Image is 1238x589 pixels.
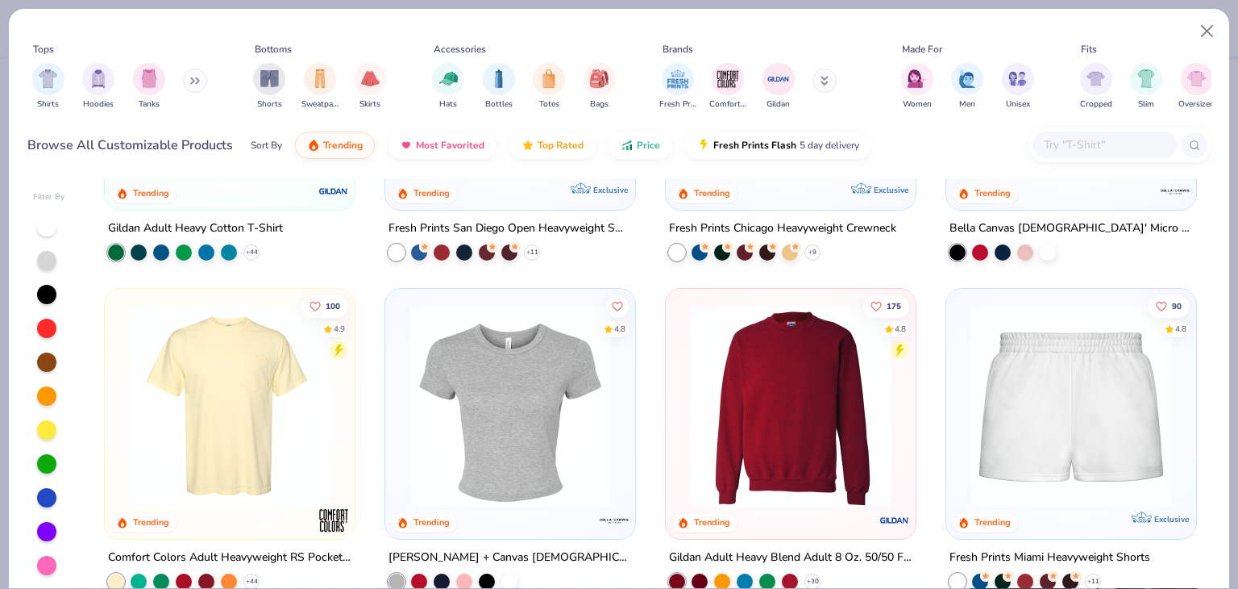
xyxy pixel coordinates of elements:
[800,136,859,155] span: 5 day delivery
[1002,63,1034,111] button: filter button
[133,63,165,111] div: filter for Tanks
[388,132,496,159] button: Most Favorited
[806,577,818,587] span: + 30
[709,63,746,111] div: filter for Comfort Colors
[598,504,630,537] img: Bella + Canvas logo
[483,63,515,111] div: filter for Bottles
[533,63,565,111] div: filter for Totes
[593,184,628,194] span: Exclusive
[301,98,339,111] span: Sweatpants
[521,139,534,152] img: TopRated.gif
[697,139,710,152] img: flash.gif
[33,191,65,203] div: Filter By
[590,98,609,111] span: Bags
[709,63,746,111] button: filter button
[1006,98,1030,111] span: Unisex
[257,98,282,111] span: Shorts
[606,295,629,318] button: Like
[1178,98,1215,111] span: Oversized
[1080,63,1112,111] button: filter button
[713,139,796,152] span: Fresh Prints Flash
[33,42,54,56] div: Tops
[614,324,625,336] div: 4.8
[682,305,899,507] img: c7b025ed-4e20-46ac-9c52-55bc1f9f47df
[659,63,696,111] div: filter for Fresh Prints
[1153,514,1188,524] span: Exclusive
[1080,98,1112,111] span: Cropped
[526,247,538,257] span: + 11
[434,42,486,56] div: Accessories
[902,42,942,56] div: Made For
[1172,303,1182,311] span: 90
[140,69,158,88] img: Tanks Image
[490,69,508,88] img: Bottles Image
[82,63,114,111] div: filter for Hoodies
[359,98,380,111] span: Skirts
[1178,63,1215,111] div: filter for Oversized
[139,98,160,111] span: Tanks
[716,67,740,91] img: Comfort Colors Image
[1081,42,1097,56] div: Fits
[1192,16,1223,47] button: Close
[637,139,660,152] span: Price
[439,98,457,111] span: Hats
[538,139,584,152] span: Top Rated
[762,63,795,111] div: filter for Gildan
[949,218,1193,238] div: Bella Canvas [DEMOGRAPHIC_DATA]' Micro Ribbed Scoop Tank
[82,63,114,111] button: filter button
[1086,577,1099,587] span: + 11
[1137,69,1155,88] img: Slim Image
[901,63,933,111] button: filter button
[1175,324,1186,336] div: 4.8
[879,504,911,537] img: Gildan logo
[323,139,363,152] span: Trending
[432,63,464,111] button: filter button
[253,63,285,111] button: filter button
[354,63,386,111] button: filter button
[318,174,350,207] img: Gildan logo
[584,63,616,111] div: filter for Bags
[37,98,59,111] span: Shirts
[659,63,696,111] button: filter button
[83,98,114,111] span: Hoodies
[766,98,790,111] span: Gildan
[951,63,983,111] button: filter button
[255,42,292,56] div: Bottoms
[1178,63,1215,111] button: filter button
[949,548,1150,568] div: Fresh Prints Miami Heavyweight Shorts
[133,63,165,111] button: filter button
[1042,136,1166,154] input: Try "T-Shirt"
[685,132,871,159] button: Fresh Prints Flash5 day delivery
[108,548,351,568] div: Comfort Colors Adult Heavyweight RS Pocket T-Shirt
[709,98,746,111] span: Comfort Colors
[251,138,282,152] div: Sort By
[302,295,349,318] button: Like
[361,69,380,88] img: Skirts Image
[539,98,559,111] span: Totes
[762,63,795,111] button: filter button
[1008,69,1027,88] img: Unisex Image
[1130,63,1162,111] div: filter for Slim
[400,139,413,152] img: most_fav.gif
[401,305,619,507] img: aa15adeb-cc10-480b-b531-6e6e449d5067
[334,324,346,336] div: 4.9
[1080,63,1112,111] div: filter for Cropped
[666,67,690,91] img: Fresh Prints Image
[1138,98,1154,111] span: Slim
[388,218,632,238] div: Fresh Prints San Diego Open Heavyweight Sweatpants
[32,63,64,111] button: filter button
[301,63,339,111] div: filter for Sweatpants
[766,67,791,91] img: Gildan Image
[959,98,975,111] span: Men
[246,247,258,257] span: + 44
[121,305,339,507] img: 284e3bdb-833f-4f21-a3b0-720291adcbd9
[439,69,458,88] img: Hats Image
[253,63,285,111] div: filter for Shorts
[246,577,258,587] span: + 44
[887,303,901,311] span: 175
[584,63,616,111] button: filter button
[903,98,932,111] span: Women
[874,184,908,194] span: Exclusive
[388,548,632,568] div: [PERSON_NAME] + Canvas [DEMOGRAPHIC_DATA]' Micro Ribbed Baby Tee
[307,139,320,152] img: trending.gif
